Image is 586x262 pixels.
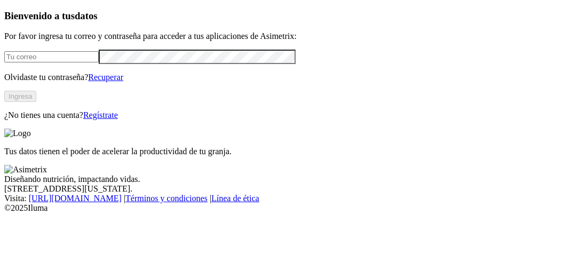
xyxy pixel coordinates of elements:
img: Asimetrix [4,165,47,174]
p: Por favor ingresa tu correo y contraseña para acceder a tus aplicaciones de Asimetrix: [4,31,582,41]
div: Visita : | | [4,194,582,203]
h3: Bienvenido a tus [4,10,582,22]
a: Términos y condiciones [125,194,208,203]
span: datos [75,10,98,21]
a: [URL][DOMAIN_NAME] [29,194,122,203]
input: Tu correo [4,51,99,62]
p: Olvidaste tu contraseña? [4,73,582,82]
p: ¿No tienes una cuenta? [4,110,582,120]
p: Tus datos tienen el poder de acelerar la productividad de tu granja. [4,147,582,156]
a: Regístrate [83,110,118,120]
div: Diseñando nutrición, impactando vidas. [4,174,582,184]
div: © 2025 Iluma [4,203,582,213]
div: [STREET_ADDRESS][US_STATE]. [4,184,582,194]
img: Logo [4,129,31,138]
a: Recuperar [88,73,123,82]
a: Línea de ética [211,194,259,203]
button: Ingresa [4,91,36,102]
